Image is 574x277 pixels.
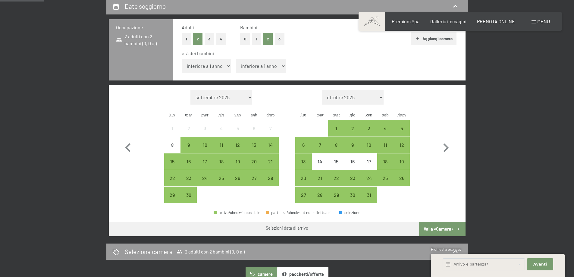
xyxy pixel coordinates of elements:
[230,153,246,170] div: arrivo/check-in possibile
[344,170,361,186] div: arrivo/check-in possibile
[164,137,180,153] div: arrivo/check-in non effettuabile
[164,170,180,186] div: arrivo/check-in possibile
[180,170,197,186] div: arrivo/check-in possibile
[377,170,394,186] div: Sat Oct 25 2025
[328,187,344,203] div: arrivo/check-in possibile
[251,112,257,117] abbr: sabato
[377,137,394,153] div: Sat Oct 11 2025
[213,170,230,186] div: Thu Sep 25 2025
[345,159,360,174] div: 16
[361,170,377,186] div: Fri Oct 24 2025
[252,33,261,45] button: 1
[329,126,344,141] div: 1
[394,120,410,136] div: arrivo/check-in possibile
[312,153,328,170] div: Tue Oct 14 2025
[266,211,334,215] div: partenza/check-out non effettuabile
[180,137,197,153] div: Tue Sep 09 2025
[361,137,377,153] div: arrivo/check-in possibile
[230,176,245,191] div: 26
[361,159,376,174] div: 17
[295,170,312,186] div: arrivo/check-in possibile
[230,170,246,186] div: arrivo/check-in possibile
[361,187,377,203] div: Fri Oct 31 2025
[344,153,361,170] div: arrivo/check-in non effettuabile
[263,143,278,158] div: 14
[246,176,262,191] div: 27
[180,153,197,170] div: Tue Sep 16 2025
[262,153,278,170] div: arrivo/check-in possibile
[181,176,196,191] div: 23
[344,187,361,203] div: arrivo/check-in possibile
[344,187,361,203] div: Thu Oct 30 2025
[263,126,278,141] div: 7
[394,143,409,158] div: 12
[213,153,230,170] div: arrivo/check-in possibile
[180,153,197,170] div: arrivo/check-in possibile
[197,153,213,170] div: arrivo/check-in possibile
[328,137,344,153] div: Wed Oct 08 2025
[180,120,197,136] div: Tue Sep 02 2025
[329,159,344,174] div: 15
[296,193,311,208] div: 27
[377,170,394,186] div: arrivo/check-in possibile
[197,153,213,170] div: Wed Sep 17 2025
[164,153,180,170] div: arrivo/check-in possibile
[377,153,394,170] div: arrivo/check-in possibile
[344,120,361,136] div: Thu Oct 02 2025
[394,120,410,136] div: Sun Oct 05 2025
[312,187,328,203] div: Tue Oct 28 2025
[125,247,173,256] h2: Seleziona camera
[328,120,344,136] div: arrivo/check-in possibile
[328,187,344,203] div: Wed Oct 29 2025
[312,137,328,153] div: arrivo/check-in possibile
[275,33,285,45] button: 3
[181,143,196,158] div: 9
[329,176,344,191] div: 22
[214,126,229,141] div: 4
[165,159,180,174] div: 15
[527,258,553,271] button: Avanti
[361,193,376,208] div: 31
[339,211,360,215] div: selezione
[312,187,328,203] div: arrivo/check-in possibile
[344,153,361,170] div: Thu Oct 16 2025
[394,137,410,153] div: Sun Oct 12 2025
[377,153,394,170] div: Sat Oct 18 2025
[262,170,278,186] div: Sun Sep 28 2025
[378,143,393,158] div: 11
[430,18,466,24] a: Galleria immagini
[378,126,393,141] div: 4
[213,170,230,186] div: arrivo/check-in possibile
[197,170,213,186] div: arrivo/check-in possibile
[197,120,213,136] div: arrivo/check-in non effettuabile
[295,187,312,203] div: Mon Oct 27 2025
[266,112,275,117] abbr: domenica
[394,137,410,153] div: arrivo/check-in possibile
[213,120,230,136] div: arrivo/check-in non effettuabile
[296,159,311,174] div: 13
[218,112,224,117] abbr: giovedì
[214,143,229,158] div: 11
[344,137,361,153] div: Thu Oct 09 2025
[295,170,312,186] div: Mon Oct 20 2025
[165,126,180,141] div: 1
[361,170,377,186] div: arrivo/check-in possibile
[230,170,246,186] div: Fri Sep 26 2025
[182,24,194,30] span: Adulti
[328,170,344,186] div: Wed Oct 22 2025
[263,33,273,45] button: 2
[197,143,212,158] div: 10
[301,112,306,117] abbr: lunedì
[392,18,419,24] a: Premium Spa
[361,187,377,203] div: arrivo/check-in possibile
[164,137,180,153] div: Mon Sep 08 2025
[246,126,262,141] div: 6
[361,120,377,136] div: arrivo/check-in possibile
[246,170,262,186] div: arrivo/check-in possibile
[344,137,361,153] div: arrivo/check-in possibile
[328,153,344,170] div: Wed Oct 15 2025
[394,170,410,186] div: Sun Oct 26 2025
[246,120,262,136] div: Sat Sep 06 2025
[533,262,547,267] span: Avanti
